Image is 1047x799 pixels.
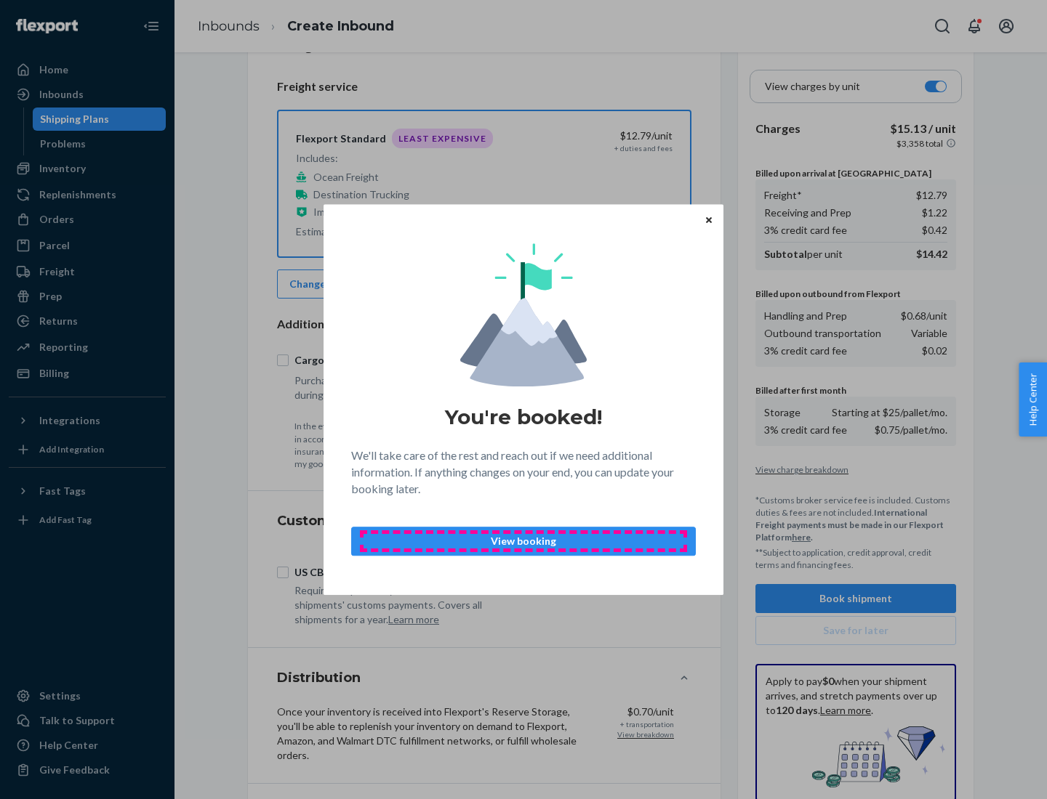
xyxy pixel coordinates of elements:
button: Close [702,211,716,227]
p: We'll take care of the rest and reach out if we need additional information. If anything changes ... [351,447,696,498]
h1: You're booked! [445,404,602,430]
p: View booking [364,534,683,548]
button: View booking [351,527,696,556]
img: svg+xml,%3Csvg%20viewBox%3D%220%200%20174%20197%22%20fill%3D%22none%22%20xmlns%3D%22http%3A%2F%2F... [460,243,587,386]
